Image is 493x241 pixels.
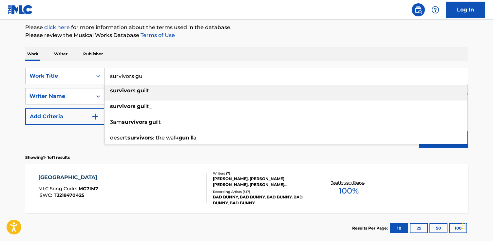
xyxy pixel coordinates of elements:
p: Publisher [81,47,105,61]
div: Work Title [29,72,88,80]
div: Help [429,3,442,16]
img: search [414,6,422,14]
span: ilt_ [144,103,152,109]
div: Writer Name [29,92,88,100]
span: T3218470425 [54,192,84,198]
div: BAD BUNNY, BAD BUNNY, BAD BUNNY, BAD BUNNY, BAD BUNNY [213,194,312,206]
span: ilt [144,87,149,94]
a: Log In [446,2,485,18]
img: 9d2ae6d4665cec9f34b9.svg [91,113,99,120]
span: 100 % [339,185,359,197]
p: Writer [52,47,69,61]
iframe: Chat Widget [460,210,493,241]
span: MLC Song Code : [38,186,79,192]
a: click here [44,24,70,30]
p: Please for more information about the terms used in the database. [25,24,468,31]
strong: survivors [122,119,147,125]
span: ilt [156,119,161,125]
a: Public Search [412,3,425,16]
p: Work [25,47,40,61]
div: [GEOGRAPHIC_DATA] [38,174,101,181]
strong: survivors [127,135,153,141]
p: Please review the Musical Works Database [25,31,468,39]
img: help [431,6,439,14]
span: desert [110,135,127,141]
strong: gu [179,135,186,141]
div: Writers ( 7 ) [213,171,312,176]
strong: survivors [110,87,136,94]
button: 100 [449,223,467,233]
button: Add Criteria [25,108,104,125]
strong: gu [137,103,144,109]
div: [PERSON_NAME], [PERSON_NAME] [PERSON_NAME], [PERSON_NAME] [PERSON_NAME] [PERSON_NAME] [PERSON_NAM... [213,176,312,188]
p: Showing 1 - 1 of 1 results [25,155,70,160]
div: Drag [462,216,466,236]
strong: gu [137,87,144,94]
span: 3am [110,119,122,125]
strong: survivors [110,103,136,109]
div: Recording Artists ( 317 ) [213,189,312,194]
span: : the walk [153,135,179,141]
span: ISWC : [38,192,54,198]
img: MLC Logo [8,5,33,14]
p: Total Known Shares: [331,180,366,185]
button: 25 [410,223,428,233]
button: 10 [390,223,408,233]
a: [GEOGRAPHIC_DATA]MLC Song Code:MG7IM7ISWC:T3218470425Writers (7)[PERSON_NAME], [PERSON_NAME] [PER... [25,164,468,213]
a: Terms of Use [139,32,175,38]
form: Search Form [25,68,468,151]
strong: gu [149,119,156,125]
button: 50 [429,223,447,233]
span: MG7IM7 [79,186,98,192]
span: nilla [186,135,197,141]
p: Results Per Page: [352,225,389,231]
